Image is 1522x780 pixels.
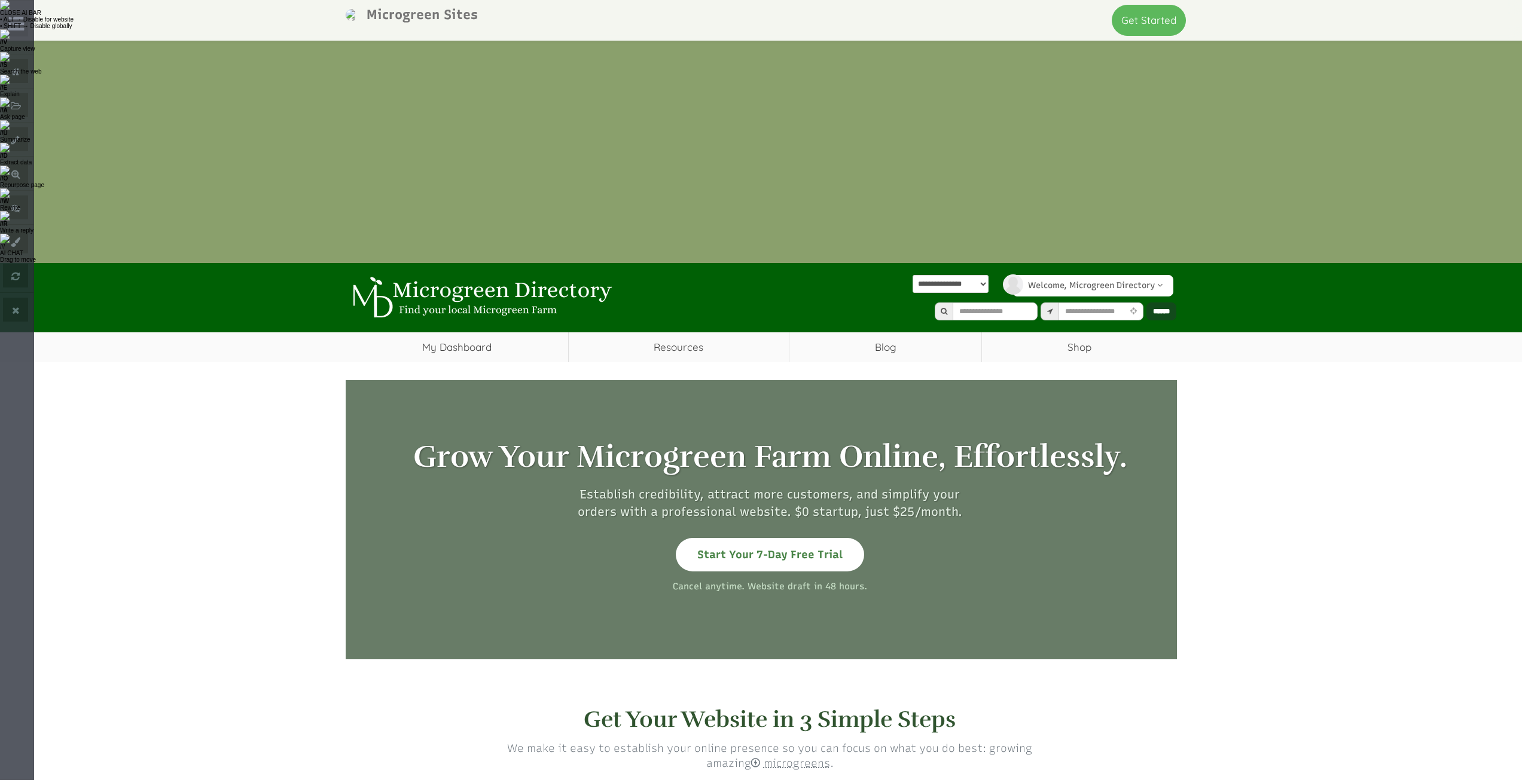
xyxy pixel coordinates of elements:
[569,332,789,362] a: Resources
[355,580,1186,593] p: Cancel anytime. Website draft in 48 hours.
[789,332,981,362] a: Blog
[496,741,1044,771] p: We make it easy to establish your online presence so you can focus on what you do best: growing a...
[982,332,1176,362] a: Shop
[355,440,1186,474] h1: Grow Your Microgreen Farm Online, Effortlessly.
[1003,274,1023,295] img: profile profile holder
[1127,308,1140,316] i: Use Current Location
[496,707,1044,732] h2: Get Your Website in 3 Simple Steps
[751,757,830,770] a: microgreens
[913,275,989,313] div: Powered by
[913,275,989,293] select: Language Translate Widget
[1012,275,1173,296] a: Welcome, Microgreen Directory
[676,538,864,571] a: Start Your 7-Day Free Trial
[764,757,830,770] span: microgreens
[346,277,615,319] img: Microgreen Directory
[561,486,980,520] p: Establish credibility, attract more customers, and simplify your orders with a professional websi...
[346,332,568,362] a: My Dashboard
